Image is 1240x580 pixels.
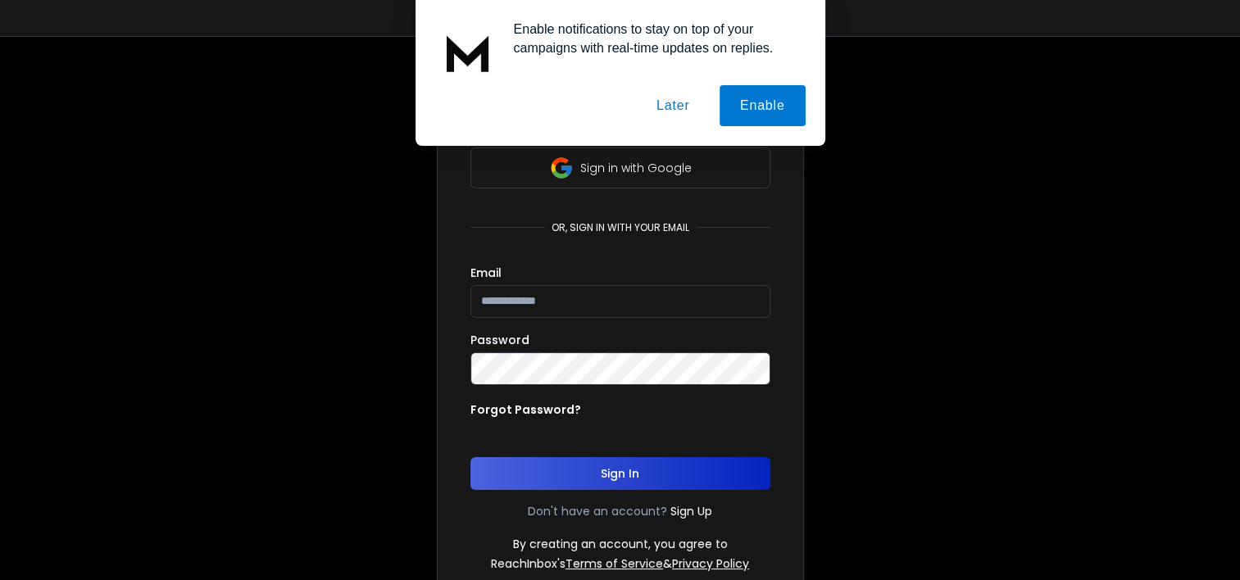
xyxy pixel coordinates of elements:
[501,20,806,57] div: Enable notifications to stay on top of your campaigns with real-time updates on replies.
[636,85,710,126] button: Later
[545,221,696,234] p: or, sign in with your email
[470,267,502,279] label: Email
[565,555,663,572] a: Terms of Service
[470,147,770,188] button: Sign in with Google
[513,536,728,552] p: By creating an account, you agree to
[491,555,749,572] p: ReachInbox's &
[528,503,667,519] p: Don't have an account?
[470,457,770,490] button: Sign In
[470,334,529,346] label: Password
[720,85,806,126] button: Enable
[672,555,749,572] a: Privacy Policy
[580,160,692,176] p: Sign in with Google
[470,401,581,418] p: Forgot Password?
[435,20,501,85] img: notification icon
[670,503,712,519] a: Sign Up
